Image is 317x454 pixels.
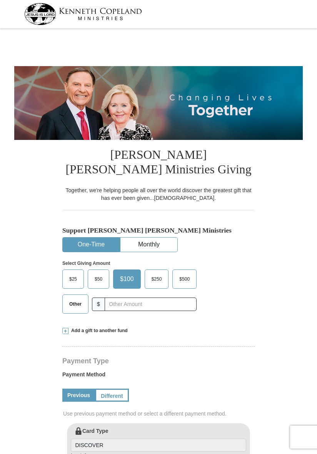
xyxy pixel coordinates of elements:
h1: [PERSON_NAME] [PERSON_NAME] Ministries Giving [62,140,255,186]
span: Add a gift to another fund [68,328,128,334]
span: $100 [116,273,138,285]
span: $50 [91,273,106,285]
input: Card Type [71,439,246,452]
span: Use previous payment method or select a different payment method. [63,410,255,417]
div: Together, we're helping people all over the world discover the greatest gift that has ever been g... [62,186,255,202]
button: Monthly [120,238,177,252]
h4: Payment Type [62,358,255,364]
span: $ [92,298,105,311]
input: Other Amount [105,298,197,311]
a: Different [95,389,129,402]
span: Other [65,298,85,310]
span: $25 [65,273,81,285]
button: One-Time [63,238,120,252]
a: Previous [62,389,95,402]
img: kcm-header-logo.svg [24,3,142,25]
span: $500 [175,273,194,285]
label: Card Type [71,427,246,452]
h5: Support [PERSON_NAME] [PERSON_NAME] Ministries [62,226,255,234]
span: $250 [148,273,166,285]
strong: Select Giving Amount [62,261,110,266]
label: Payment Method [62,371,255,382]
